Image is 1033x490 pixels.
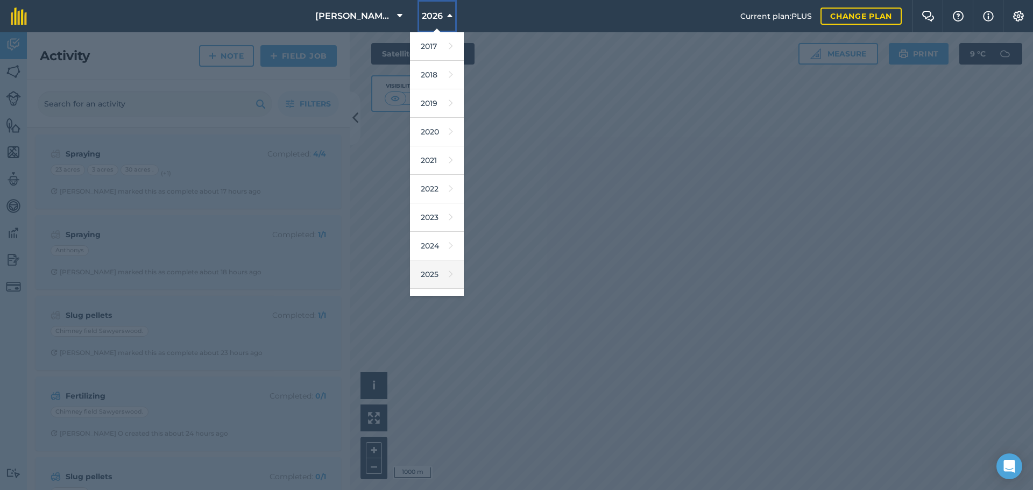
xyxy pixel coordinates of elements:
[983,10,994,23] img: svg+xml;base64,PHN2ZyB4bWxucz0iaHR0cDovL3d3dy53My5vcmcvMjAwMC9zdmciIHdpZHRoPSIxNyIgaGVpZ2h0PSIxNy...
[315,10,393,23] span: [PERSON_NAME]/ Strawchip I1380189
[410,146,464,175] a: 2021
[996,453,1022,479] div: Open Intercom Messenger
[410,260,464,289] a: 2025
[740,10,812,22] span: Current plan : PLUS
[11,8,27,25] img: fieldmargin Logo
[410,203,464,232] a: 2023
[952,11,965,22] img: A question mark icon
[922,11,935,22] img: Two speech bubbles overlapping with the left bubble in the forefront
[410,118,464,146] a: 2020
[410,32,464,61] a: 2017
[1012,11,1025,22] img: A cog icon
[422,10,443,23] span: 2026
[820,8,902,25] a: Change plan
[410,61,464,89] a: 2018
[410,289,464,317] a: 2026
[410,232,464,260] a: 2024
[410,175,464,203] a: 2022
[410,89,464,118] a: 2019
